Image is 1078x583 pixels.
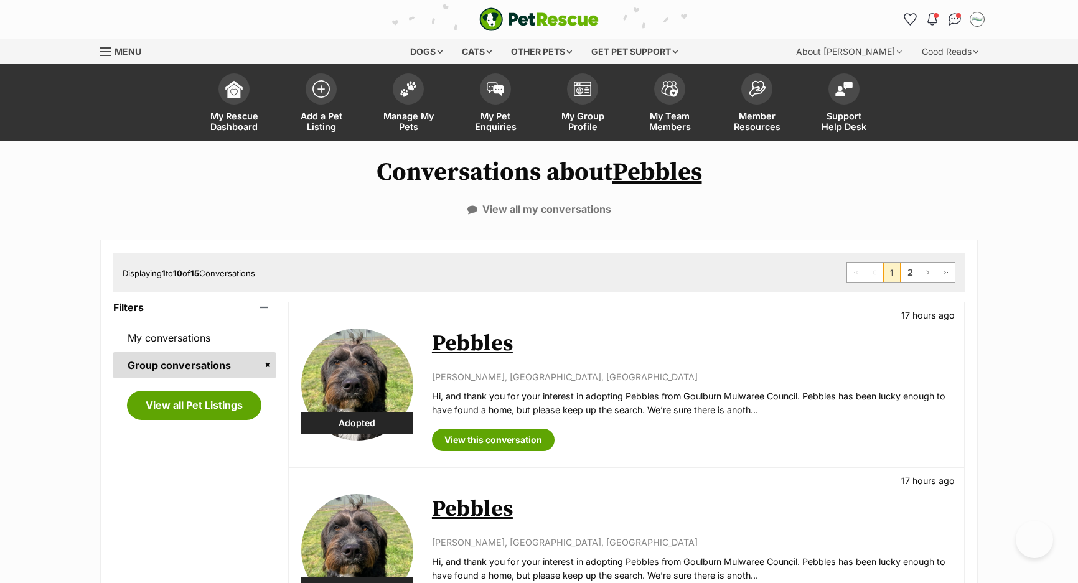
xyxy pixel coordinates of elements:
a: Pebbles [612,157,702,188]
span: Page 1 [883,263,901,282]
a: Group conversations [113,352,276,378]
p: Hi, and thank you for your interest in adopting Pebbles from Goulburn Mulwaree Council. Pebbles h... [432,389,952,416]
p: [PERSON_NAME], [GEOGRAPHIC_DATA], [GEOGRAPHIC_DATA] [432,370,952,383]
img: team-members-icon-5396bd8760b3fe7c0b43da4ab00e1e3bb1a5d9ba89233759b79545d2d3fc5d0d.svg [661,81,678,97]
span: Menu [115,46,141,57]
img: pet-enquiries-icon-7e3ad2cf08bfb03b45e93fb7055b45f3efa6380592205ae92323e6603595dc1f.svg [487,82,504,96]
a: Manage My Pets [365,67,452,141]
a: Support Help Desk [800,67,888,141]
strong: 10 [173,268,182,278]
img: dashboard-icon-eb2f2d2d3e046f16d808141f083e7271f6b2e854fb5c12c21221c1fb7104beca.svg [225,80,243,98]
img: member-resources-icon-8e73f808a243e03378d46382f2149f9095a855e16c252ad45f914b54edf8863c.svg [748,80,766,97]
div: Other pets [502,39,581,64]
a: Last page [937,263,955,282]
img: logo-e224e6f780fb5917bec1dbf3a21bbac754714ae5b6737aabdf751b685950b380.svg [479,7,599,31]
img: Amanda Pain profile pic [971,13,983,26]
strong: 15 [190,268,199,278]
a: View all Pet Listings [127,391,261,419]
nav: Pagination [846,262,955,283]
a: Favourites [900,9,920,29]
a: Pebbles [432,495,513,523]
img: notifications-46538b983faf8c2785f20acdc204bb7945ddae34d4c08c2a6579f10ce5e182be.svg [927,13,937,26]
span: My Group Profile [555,111,611,132]
a: My Pet Enquiries [452,67,539,141]
header: Filters [113,302,276,313]
img: help-desk-icon-fdf02630f3aa405de69fd3d07c3f3aa587a6932b1a1747fa1d2bba05be0121f9.svg [835,82,853,96]
a: My Team Members [626,67,713,141]
a: Conversations [945,9,965,29]
span: Add a Pet Listing [293,111,349,132]
a: View all my conversations [467,203,611,215]
span: Manage My Pets [380,111,436,132]
img: group-profile-icon-3fa3cf56718a62981997c0bc7e787c4b2cf8bcc04b72c1350f741eb67cf2f40e.svg [574,82,591,96]
p: 17 hours ago [901,309,955,322]
strong: 1 [162,268,166,278]
div: About [PERSON_NAME] [787,39,911,64]
a: Menu [100,39,150,62]
p: 17 hours ago [901,474,955,487]
span: My Pet Enquiries [467,111,523,132]
span: My Rescue Dashboard [206,111,262,132]
span: Previous page [865,263,883,282]
p: [PERSON_NAME], [GEOGRAPHIC_DATA], [GEOGRAPHIC_DATA] [432,536,952,549]
button: Notifications [922,9,942,29]
img: chat-41dd97257d64d25036548639549fe6c8038ab92f7586957e7f3b1b290dea8141.svg [949,13,962,26]
a: Add a Pet Listing [278,67,365,141]
a: PetRescue [479,7,599,31]
img: Pebbles [301,329,413,441]
span: First page [847,263,865,282]
a: My Group Profile [539,67,626,141]
div: Good Reads [913,39,987,64]
div: Adopted [301,412,413,434]
div: Dogs [401,39,451,64]
span: Displaying to of Conversations [123,268,255,278]
a: My Rescue Dashboard [190,67,278,141]
img: add-pet-listing-icon-0afa8454b4691262ce3f59096e99ab1cd57d4a30225e0717b998d2c9b9846f56.svg [312,80,330,98]
a: My conversations [113,325,276,351]
iframe: Help Scout Beacon - Open [1016,521,1053,558]
a: Member Resources [713,67,800,141]
span: My Team Members [642,111,698,132]
div: Cats [453,39,500,64]
ul: Account quick links [900,9,987,29]
a: Page 2 [901,263,919,282]
a: Pebbles [432,330,513,358]
p: Hi, and thank you for your interest in adopting Pebbles from Goulburn Mulwaree Council. Pebbles h... [432,555,952,582]
img: manage-my-pets-icon-02211641906a0b7f246fdf0571729dbe1e7629f14944591b6c1af311fb30b64b.svg [400,81,417,97]
a: Next page [919,263,937,282]
a: View this conversation [432,429,555,451]
div: Get pet support [583,39,687,64]
span: Member Resources [729,111,785,132]
span: Support Help Desk [816,111,872,132]
button: My account [967,9,987,29]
